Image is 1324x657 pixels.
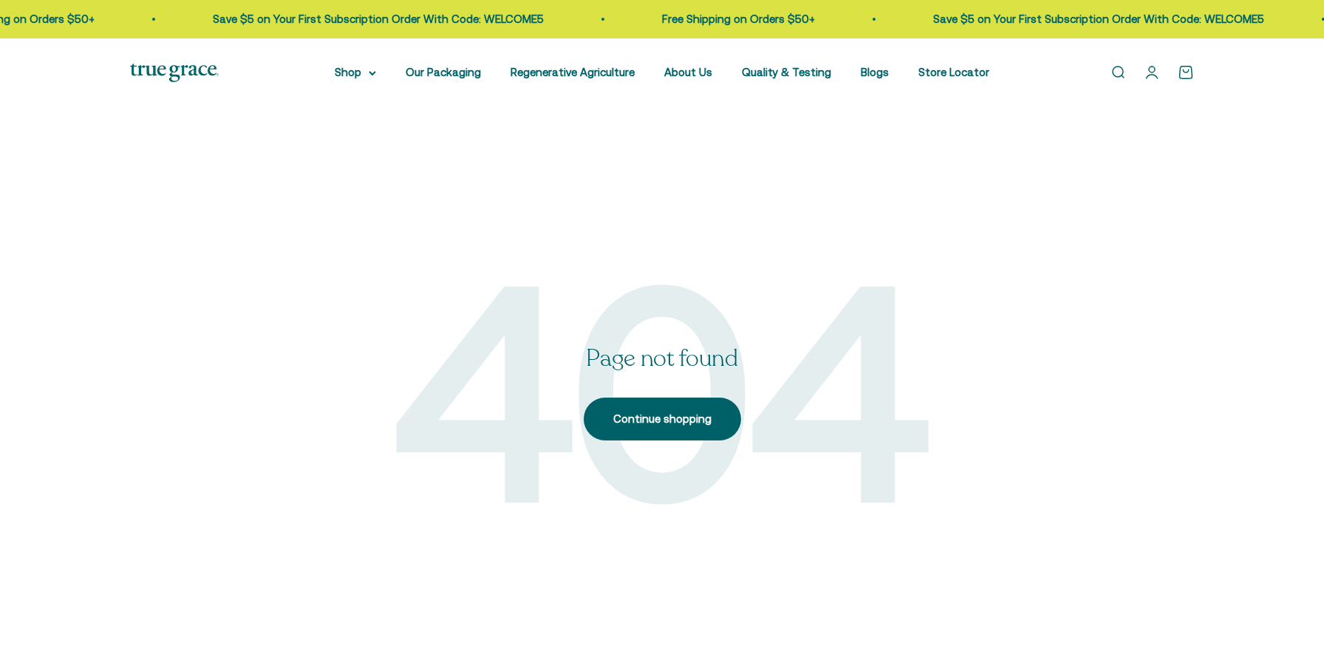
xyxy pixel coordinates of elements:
[302,13,455,25] a: Free Shipping on Orders $50+
[1023,13,1175,25] a: Free Shipping on Orders $50+
[918,66,989,78] a: Store Locator
[511,66,635,78] a: Regenerative Agriculture
[335,64,376,81] summary: Shop
[573,10,904,28] p: Save $5 on Your First Subscription Order With Code: WELCOME5
[406,66,481,78] a: Our Packaging
[664,66,712,78] a: About Us
[861,66,889,78] a: Blogs
[584,398,741,440] a: Continue shopping
[742,66,831,78] a: Quality & Testing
